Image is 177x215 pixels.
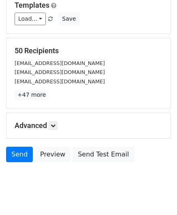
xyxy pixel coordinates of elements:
[15,46,162,55] h5: 50 Recipients
[136,176,177,215] iframe: Chat Widget
[15,78,105,85] small: [EMAIL_ADDRESS][DOMAIN_NAME]
[35,147,70,162] a: Preview
[15,60,105,66] small: [EMAIL_ADDRESS][DOMAIN_NAME]
[15,90,49,100] a: +47 more
[73,147,134,162] a: Send Test Email
[15,1,49,9] a: Templates
[6,147,33,162] a: Send
[58,13,79,25] button: Save
[15,69,105,75] small: [EMAIL_ADDRESS][DOMAIN_NAME]
[15,121,162,130] h5: Advanced
[15,13,46,25] a: Load...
